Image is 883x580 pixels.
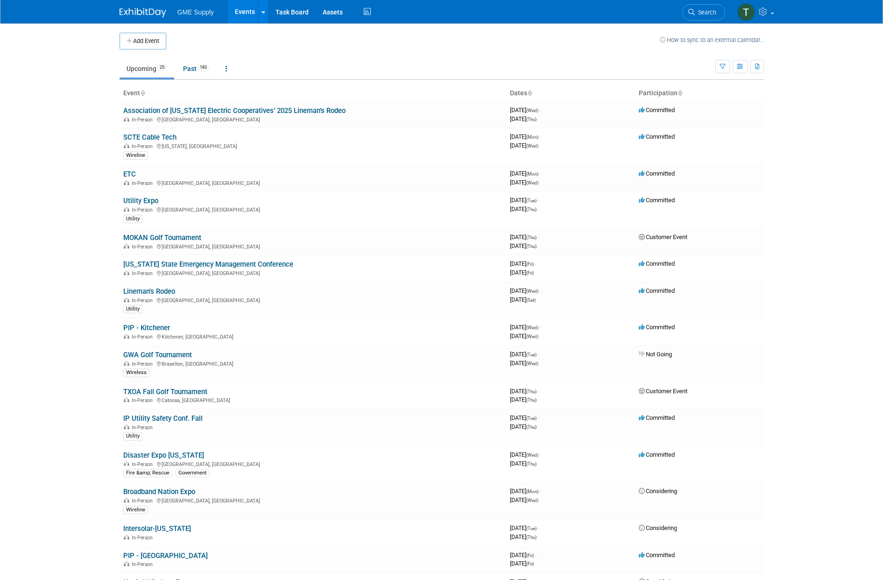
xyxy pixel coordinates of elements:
[123,215,142,223] div: Utility
[526,498,538,503] span: (Wed)
[123,142,502,149] div: [US_STATE], [GEOGRAPHIC_DATA]
[132,561,155,567] span: In-Person
[120,33,166,50] button: Add Event
[123,106,346,115] a: Association of [US_STATE] Electric Cooperatives’ 2025 Lineman’s Rodeo
[123,368,149,377] div: Wireless
[123,205,502,213] div: [GEOGRAPHIC_DATA], [GEOGRAPHIC_DATA]
[123,432,142,440] div: Utility
[540,106,541,113] span: -
[197,64,210,71] span: 183
[526,134,538,140] span: (Mon)
[123,179,502,186] div: [GEOGRAPHIC_DATA], [GEOGRAPHIC_DATA]
[123,524,191,533] a: Intersolar-[US_STATE]
[526,389,537,394] span: (Thu)
[526,352,537,357] span: (Tue)
[540,324,541,331] span: -
[510,360,538,367] span: [DATE]
[124,207,129,212] img: In-Person Event
[132,297,155,304] span: In-Person
[124,461,129,466] img: In-Person Event
[510,142,538,149] span: [DATE]
[639,414,675,421] span: Committed
[526,297,536,303] span: (Sat)
[132,244,155,250] span: In-Person
[510,179,538,186] span: [DATE]
[510,197,539,204] span: [DATE]
[124,244,129,248] img: In-Person Event
[526,235,537,240] span: (Thu)
[526,334,538,339] span: (Wed)
[123,324,170,332] a: PIP - Kitchener
[123,506,148,514] div: Wireline
[639,388,687,395] span: Customer Event
[538,388,539,395] span: -
[510,533,537,540] span: [DATE]
[737,3,755,21] img: Todd Licence
[526,361,538,366] span: (Wed)
[538,524,539,531] span: -
[678,89,682,97] a: Sort by Participation Type
[510,524,539,531] span: [DATE]
[140,89,145,97] a: Sort by Event Name
[123,233,201,242] a: MOKAN Golf Tournament
[538,233,539,240] span: -
[510,332,538,340] span: [DATE]
[526,262,534,267] span: (Fri)
[526,453,538,458] span: (Wed)
[132,143,155,149] span: In-Person
[132,424,155,431] span: In-Person
[132,361,155,367] span: In-Person
[526,270,534,276] span: (Fri)
[510,388,539,395] span: [DATE]
[510,496,538,503] span: [DATE]
[540,133,541,140] span: -
[510,414,539,421] span: [DATE]
[123,396,502,403] div: Catoosa, [GEOGRAPHIC_DATA]
[124,143,129,148] img: In-Person Event
[123,260,293,269] a: [US_STATE] State Emergency Management Conference
[526,535,537,540] span: (Thu)
[682,4,725,21] a: Search
[123,351,192,359] a: GWA Golf Tournament
[510,460,537,467] span: [DATE]
[157,64,167,71] span: 25
[526,325,538,330] span: (Wed)
[639,260,675,267] span: Committed
[639,106,675,113] span: Committed
[123,496,502,504] div: [GEOGRAPHIC_DATA], [GEOGRAPHIC_DATA]
[538,351,539,358] span: -
[639,287,675,294] span: Committed
[526,397,537,403] span: (Thu)
[123,296,502,304] div: [GEOGRAPHIC_DATA], [GEOGRAPHIC_DATA]
[526,108,538,113] span: (Wed)
[510,451,541,458] span: [DATE]
[132,207,155,213] span: In-Person
[123,115,502,123] div: [GEOGRAPHIC_DATA], [GEOGRAPHIC_DATA]
[540,451,541,458] span: -
[639,451,675,458] span: Committed
[695,9,716,16] span: Search
[527,89,532,97] a: Sort by Start Date
[526,561,534,566] span: (Fri)
[510,287,541,294] span: [DATE]
[123,170,136,178] a: ETC
[123,332,502,340] div: Kitchener, [GEOGRAPHIC_DATA]
[510,242,537,249] span: [DATE]
[540,287,541,294] span: -
[124,297,129,302] img: In-Person Event
[177,8,214,16] span: GME Supply
[526,461,537,467] span: (Thu)
[526,424,537,430] span: (Thu)
[176,469,210,477] div: Government
[132,334,155,340] span: In-Person
[120,85,506,101] th: Event
[540,488,541,495] span: -
[120,60,174,78] a: Upcoming25
[526,180,538,185] span: (Wed)
[639,197,675,204] span: Committed
[510,133,541,140] span: [DATE]
[132,498,155,504] span: In-Person
[123,451,204,460] a: Disaster Expo [US_STATE]
[639,488,677,495] span: Considering
[123,242,502,250] div: [GEOGRAPHIC_DATA], [GEOGRAPHIC_DATA]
